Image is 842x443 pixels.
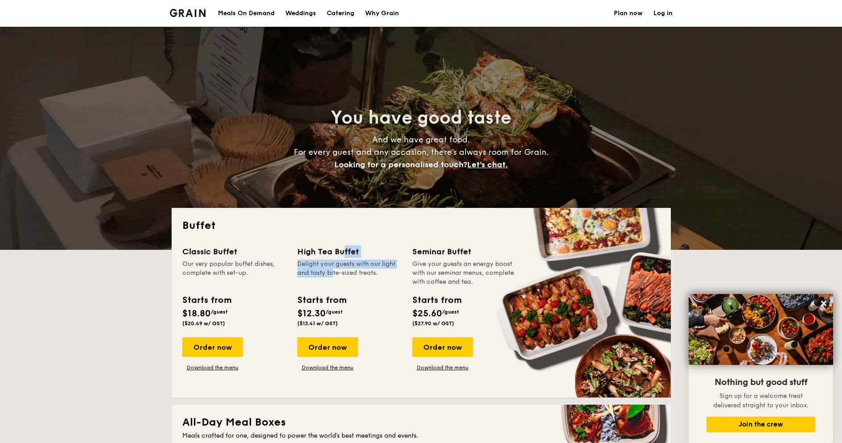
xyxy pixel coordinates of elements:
[297,337,358,357] div: Order now
[297,245,402,258] div: High Tea Buffet
[170,9,206,17] img: Grain
[182,364,243,371] a: Download the menu
[297,260,402,286] div: Delight your guests with our light and tasty bite-sized treats.
[713,392,809,409] span: Sign up for a welcome treat delivered straight to your inbox.
[294,135,549,170] span: And we have great food. For every guest and any occasion, there’s always room for Grain.
[182,415,660,430] h2: All-Day Meal Boxes
[689,294,833,365] img: DSC07876-Edit02-Large.jpeg
[412,337,473,357] div: Order now
[706,417,815,432] button: Join the crew
[297,364,358,371] a: Download the menu
[412,320,454,327] span: ($27.90 w/ GST)
[182,320,225,327] span: ($20.49 w/ GST)
[182,294,231,307] div: Starts from
[412,308,442,319] span: $25.60
[297,320,338,327] span: ($13.41 w/ GST)
[467,160,508,170] span: Let's chat.
[412,245,517,258] div: Seminar Buffet
[182,260,287,286] div: Our very popular buffet dishes, complete with set-up.
[817,296,831,311] button: Close
[442,309,459,315] span: /guest
[297,308,326,319] span: $12.30
[182,219,660,233] h2: Buffet
[412,260,517,286] div: Give your guests an energy boost with our seminar menus, complete with coffee and tea.
[334,160,467,170] span: Looking for a personalised touch?
[211,309,228,315] span: /guest
[182,308,211,319] span: $18.80
[297,294,346,307] div: Starts from
[182,337,243,357] div: Order now
[182,245,287,258] div: Classic Buffet
[170,9,206,17] a: Logotype
[182,431,660,440] div: Meals crafted for one, designed to power the world's best meetings and events.
[326,309,343,315] span: /guest
[331,107,511,128] span: You have good taste
[412,364,473,371] a: Download the menu
[412,294,461,307] div: Starts from
[715,377,807,388] span: Nothing but good stuff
